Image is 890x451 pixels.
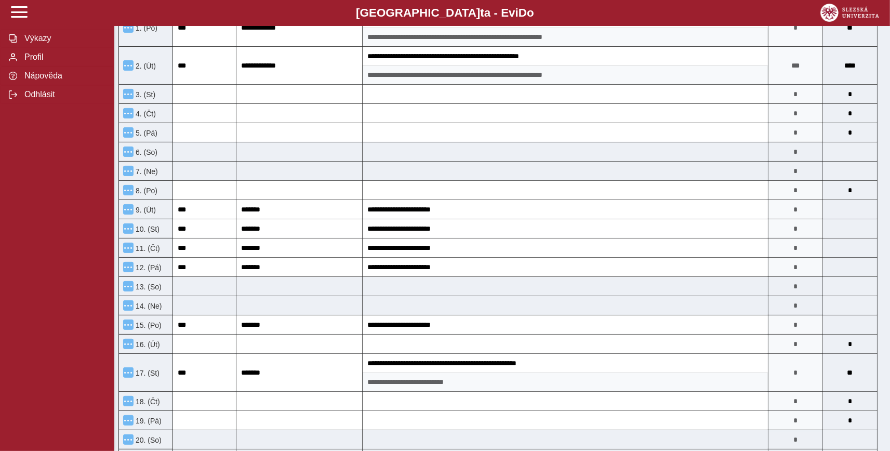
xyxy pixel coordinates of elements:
button: Menu [123,243,134,253]
button: Menu [123,223,134,234]
button: Menu [123,320,134,330]
span: 6. (So) [134,148,157,156]
span: 18. (Čt) [134,397,160,406]
span: Profil [21,52,105,62]
span: D [519,6,527,19]
button: Menu [123,147,134,157]
span: 3. (St) [134,90,155,99]
img: logo_web_su.png [820,4,879,22]
span: 16. (Út) [134,340,160,349]
span: Výkazy [21,34,105,43]
button: Menu [123,185,134,195]
button: Menu [123,415,134,426]
span: Odhlásit [21,90,105,99]
span: 13. (So) [134,283,162,291]
button: Menu [123,262,134,272]
button: Menu [123,89,134,99]
button: Menu [123,367,134,378]
button: Menu [123,396,134,406]
button: Menu [123,204,134,215]
span: 7. (Ne) [134,167,158,176]
span: 5. (Pá) [134,129,157,137]
span: 15. (Po) [134,321,162,329]
button: Menu [123,166,134,176]
button: Menu [123,434,134,445]
button: Menu [123,108,134,118]
button: Menu [123,339,134,349]
span: o [527,6,534,19]
span: 19. (Pá) [134,417,162,425]
button: Menu [123,60,134,71]
span: t [480,6,484,19]
button: Menu [123,127,134,138]
span: 2. (Út) [134,62,156,70]
span: 8. (Po) [134,187,157,195]
span: 10. (St) [134,225,160,233]
span: 1. (Po) [134,24,157,32]
span: 11. (Čt) [134,244,160,253]
span: Nápověda [21,71,105,81]
span: 17. (St) [134,369,160,377]
b: [GEOGRAPHIC_DATA] a - Evi [31,6,859,20]
span: 14. (Ne) [134,302,162,310]
span: 20. (So) [134,436,162,444]
button: Menu [123,281,134,291]
button: Menu [123,22,134,33]
span: 12. (Pá) [134,263,162,272]
span: 4. (Čt) [134,110,156,118]
span: 9. (Út) [134,206,156,214]
button: Menu [123,300,134,311]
